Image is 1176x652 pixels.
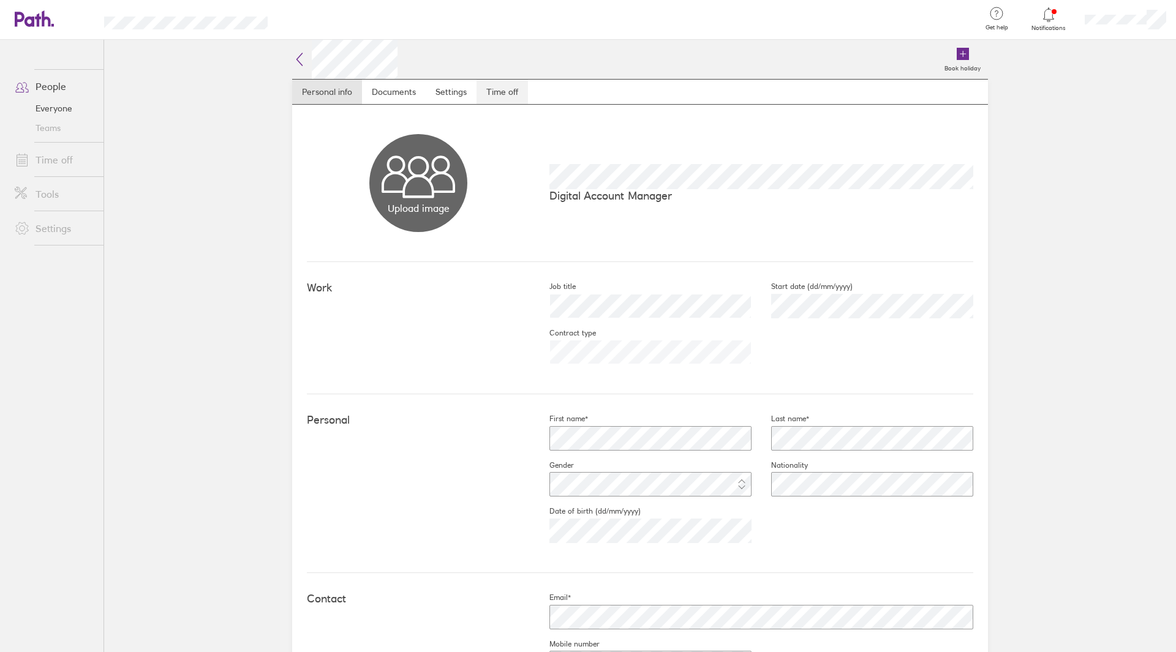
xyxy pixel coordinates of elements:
[530,328,596,338] label: Contract type
[530,593,571,602] label: Email*
[752,282,853,291] label: Start date (dd/mm/yyyy)
[5,99,104,118] a: Everyone
[307,282,530,294] h4: Work
[5,74,104,99] a: People
[1029,24,1069,32] span: Notifications
[5,148,104,172] a: Time off
[5,118,104,138] a: Teams
[530,639,600,649] label: Mobile number
[530,282,576,291] label: Job title
[752,460,808,470] label: Nationality
[426,80,477,104] a: Settings
[530,414,588,424] label: First name*
[292,80,362,104] a: Personal info
[530,506,641,516] label: Date of birth (dd/mm/yyyy)
[5,216,104,241] a: Settings
[307,414,530,427] h4: Personal
[530,460,574,470] label: Gender
[1029,6,1069,32] a: Notifications
[5,182,104,206] a: Tools
[477,80,528,104] a: Time off
[937,40,988,79] a: Book holiday
[549,189,973,202] p: Digital Account Manager
[937,61,988,72] label: Book holiday
[977,24,1017,31] span: Get help
[752,414,809,424] label: Last name*
[362,80,426,104] a: Documents
[307,593,530,605] h4: Contact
